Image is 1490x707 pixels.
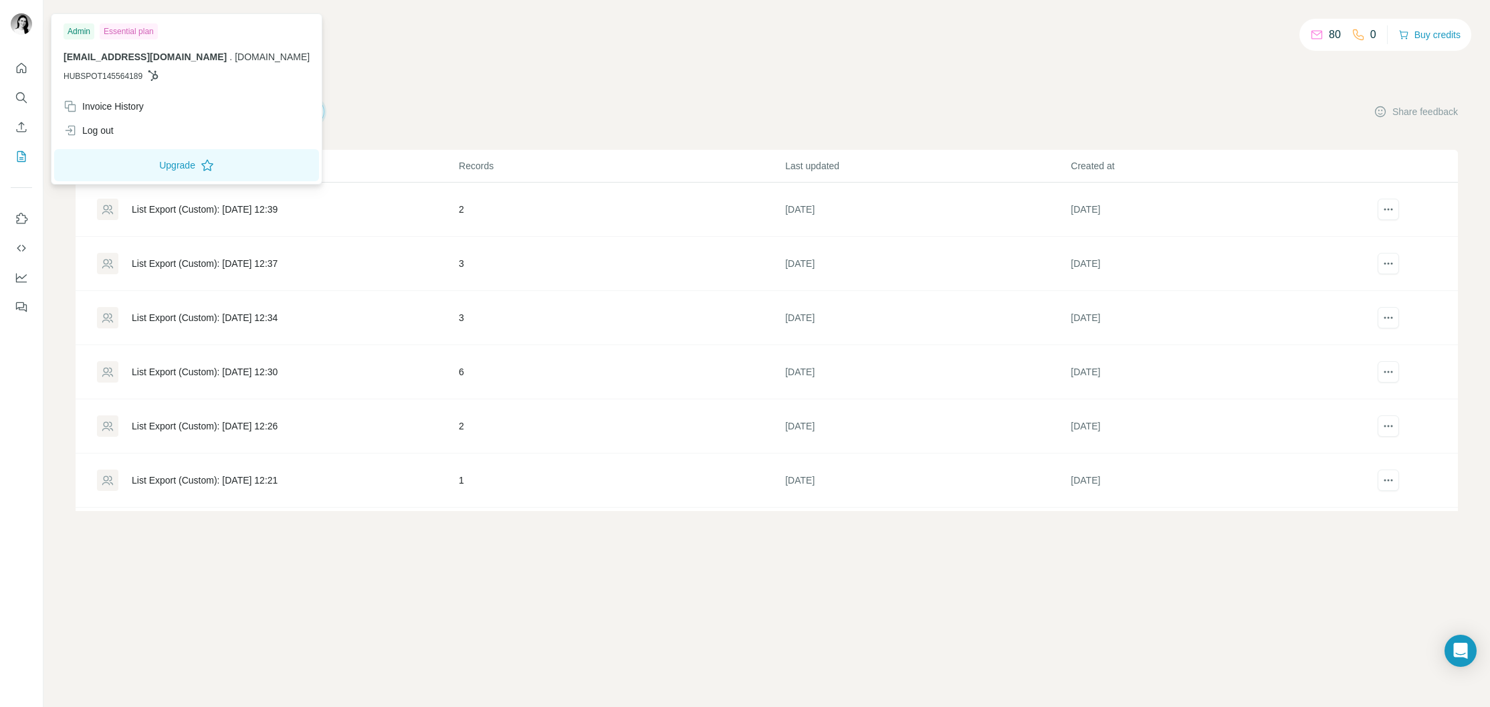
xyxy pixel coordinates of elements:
[11,13,32,35] img: Avatar
[132,365,278,379] div: List Export (Custom): [DATE] 12:30
[1378,470,1399,491] button: actions
[1374,105,1458,118] button: Share feedback
[784,345,1070,399] td: [DATE]
[458,291,784,345] td: 3
[784,237,1070,291] td: [DATE]
[784,183,1070,237] td: [DATE]
[1070,183,1356,237] td: [DATE]
[1070,345,1356,399] td: [DATE]
[1070,237,1356,291] td: [DATE]
[54,149,319,181] button: Upgrade
[132,474,278,487] div: List Export (Custom): [DATE] 12:21
[132,203,278,216] div: List Export (Custom): [DATE] 12:39
[11,207,32,231] button: Use Surfe on LinkedIn
[11,295,32,319] button: Feedback
[1378,307,1399,328] button: actions
[64,100,144,113] div: Invoice History
[132,419,278,433] div: List Export (Custom): [DATE] 12:26
[1329,27,1341,43] p: 80
[1070,291,1356,345] td: [DATE]
[64,52,227,62] span: [EMAIL_ADDRESS][DOMAIN_NAME]
[1398,25,1461,44] button: Buy credits
[64,70,142,82] span: HUBSPOT145564189
[132,311,278,324] div: List Export (Custom): [DATE] 12:34
[784,399,1070,453] td: [DATE]
[458,508,784,562] td: 5
[64,23,94,39] div: Admin
[11,115,32,139] button: Enrich CSV
[458,345,784,399] td: 6
[11,56,32,80] button: Quick start
[11,86,32,110] button: Search
[1370,27,1376,43] p: 0
[132,257,278,270] div: List Export (Custom): [DATE] 12:37
[1071,159,1355,173] p: Created at
[11,144,32,169] button: My lists
[11,266,32,290] button: Dashboard
[235,52,310,62] span: [DOMAIN_NAME]
[459,159,784,173] p: Records
[1070,508,1356,562] td: [DATE]
[100,23,158,39] div: Essential plan
[784,508,1070,562] td: [DATE]
[1378,253,1399,274] button: actions
[458,399,784,453] td: 2
[458,183,784,237] td: 2
[1070,399,1356,453] td: [DATE]
[1378,415,1399,437] button: actions
[785,159,1069,173] p: Last updated
[1378,361,1399,383] button: actions
[1445,635,1477,667] div: Open Intercom Messenger
[458,453,784,508] td: 1
[458,237,784,291] td: 3
[1070,453,1356,508] td: [DATE]
[784,291,1070,345] td: [DATE]
[64,124,114,137] div: Log out
[1378,199,1399,220] button: actions
[11,236,32,260] button: Use Surfe API
[784,453,1070,508] td: [DATE]
[229,52,232,62] span: .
